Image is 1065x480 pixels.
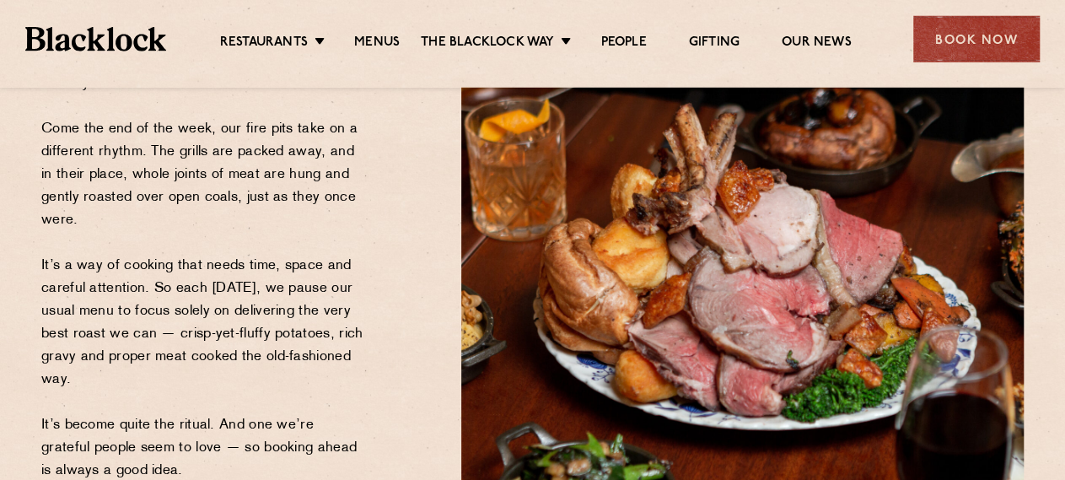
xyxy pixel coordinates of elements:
a: Menus [354,35,400,53]
a: Our News [782,35,852,53]
a: Gifting [689,35,740,53]
a: Restaurants [220,35,308,53]
a: People [600,35,646,53]
img: BL_Textured_Logo-footer-cropped.svg [25,27,166,51]
a: The Blacklock Way [421,35,554,53]
div: Book Now [913,16,1040,62]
